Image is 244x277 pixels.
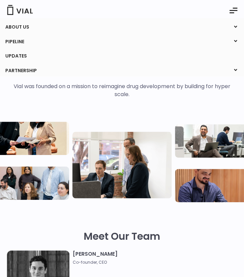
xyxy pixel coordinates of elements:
[73,259,234,265] span: Co-founder, CEO
[73,250,234,265] h3: [PERSON_NAME]
[224,2,242,19] button: Essential Addons Toggle Menu
[72,132,171,199] img: Group of three people standing around a computer looking at the screen
[84,229,160,244] h2: Meet Our Team
[7,5,33,15] img: Vial Logo
[7,82,237,98] p: Vial was founded on a mission to reimagine drug development by building for hyper scale.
